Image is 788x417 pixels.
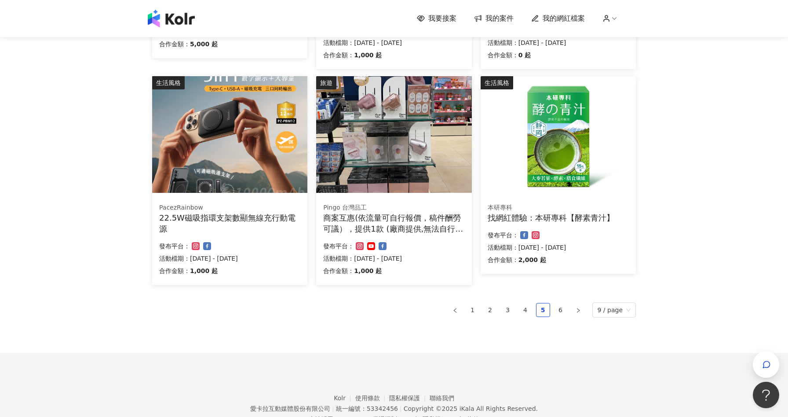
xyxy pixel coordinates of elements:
span: | [332,405,334,412]
div: Copyright © 2025 All Rights Reserved. [404,405,538,412]
a: 聯絡我們 [430,395,454,402]
img: 酵素青汁 [481,76,636,193]
p: 合作金額： [159,266,190,276]
div: 生活風格 [152,76,185,89]
a: 4 [519,303,532,317]
span: left [452,308,458,313]
p: 活動檔期：[DATE] - [DATE] [159,253,300,264]
div: 統一編號：53342456 [336,405,398,412]
a: 使用條款 [355,395,390,402]
p: 0 起 [518,50,531,60]
span: | [400,405,402,412]
div: 生活風格 [481,76,513,89]
p: 活動檔期：[DATE] - [DATE] [323,253,464,264]
a: 6 [554,303,567,317]
p: 活動檔期：[DATE] - [DATE] [488,242,629,253]
p: 活動檔期：[DATE] - [DATE] [488,37,629,48]
p: 發布平台： [323,241,354,251]
a: 我的網紅檔案 [531,14,585,23]
img: logo [148,10,195,27]
p: 合作金額： [159,39,190,49]
img: 22.5W磁吸指環支架數顯無線充行動電源 [152,76,307,193]
li: 2 [483,303,497,317]
p: 發布平台： [159,241,190,251]
div: Pingo 台灣品工 [323,203,464,212]
p: 2,000 起 [518,255,546,265]
a: iKala [460,405,474,412]
div: 商案互惠(依流量可自行報價，稿件酬勞可議），提供1款 (廠商提供,無法自行選擇顏色) [323,212,464,234]
div: 本研專科 [488,203,629,212]
a: 我的案件 [474,14,514,23]
span: 我的案件 [485,14,514,23]
div: Page Size [592,303,636,317]
p: 合作金額： [488,255,518,265]
a: 我要接案 [417,14,456,23]
img: Pingo 台灣品工 TRAVEL Qmini 2.0奈米負離子極輕吹風機 [316,76,471,193]
p: 活動檔期：[DATE] - [DATE] [323,37,464,48]
a: 1 [466,303,479,317]
p: 5,000 起 [190,39,218,49]
a: 隱私權保護 [389,395,430,402]
li: 5 [536,303,550,317]
li: 6 [554,303,568,317]
li: 3 [501,303,515,317]
div: 找網紅體驗：本研專科【酵素青汁】 [488,212,629,223]
li: 4 [518,303,533,317]
a: 3 [501,303,514,317]
li: Previous Page [448,303,462,317]
li: 1 [466,303,480,317]
p: 合作金額： [323,266,354,276]
span: right [576,308,581,313]
p: 合作金額： [488,50,518,60]
div: PacezRainbow [159,203,300,212]
div: 旅遊 [316,76,336,89]
p: 合作金額： [323,50,354,60]
a: Kolr [334,395,355,402]
button: left [448,303,462,317]
p: 1,000 起 [354,266,382,276]
div: 22.5W磁吸指環支架數顯無線充行動電源 [159,212,300,234]
p: 1,000 起 [190,266,218,276]
li: Next Page [571,303,585,317]
p: 發布平台： [488,230,518,240]
a: 2 [484,303,497,317]
iframe: Help Scout Beacon - Open [753,382,779,408]
button: right [571,303,585,317]
div: 愛卡拉互動媒體股份有限公司 [250,405,330,412]
span: 我要接案 [428,14,456,23]
p: 1,000 起 [354,50,382,60]
span: 我的網紅檔案 [543,14,585,23]
span: 9 / page [598,303,631,317]
a: 5 [536,303,550,317]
